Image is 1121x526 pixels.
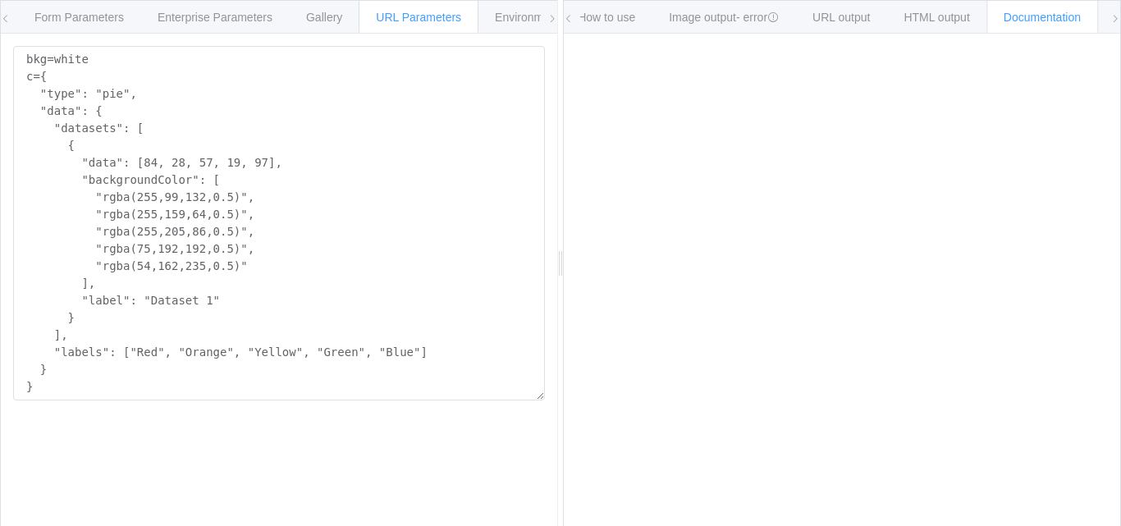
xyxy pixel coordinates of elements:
span: Enterprise Parameters [158,11,272,24]
span: URL Parameters [376,11,461,24]
span: Environments [495,11,565,24]
span: - error [736,11,779,24]
span: 📘 How to use [560,11,635,24]
span: Gallery [306,11,342,24]
span: URL output [812,11,870,24]
span: Documentation [1004,11,1081,24]
span: Image output [669,11,779,24]
span: Form Parameters [34,11,124,24]
span: HTML output [904,11,969,24]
